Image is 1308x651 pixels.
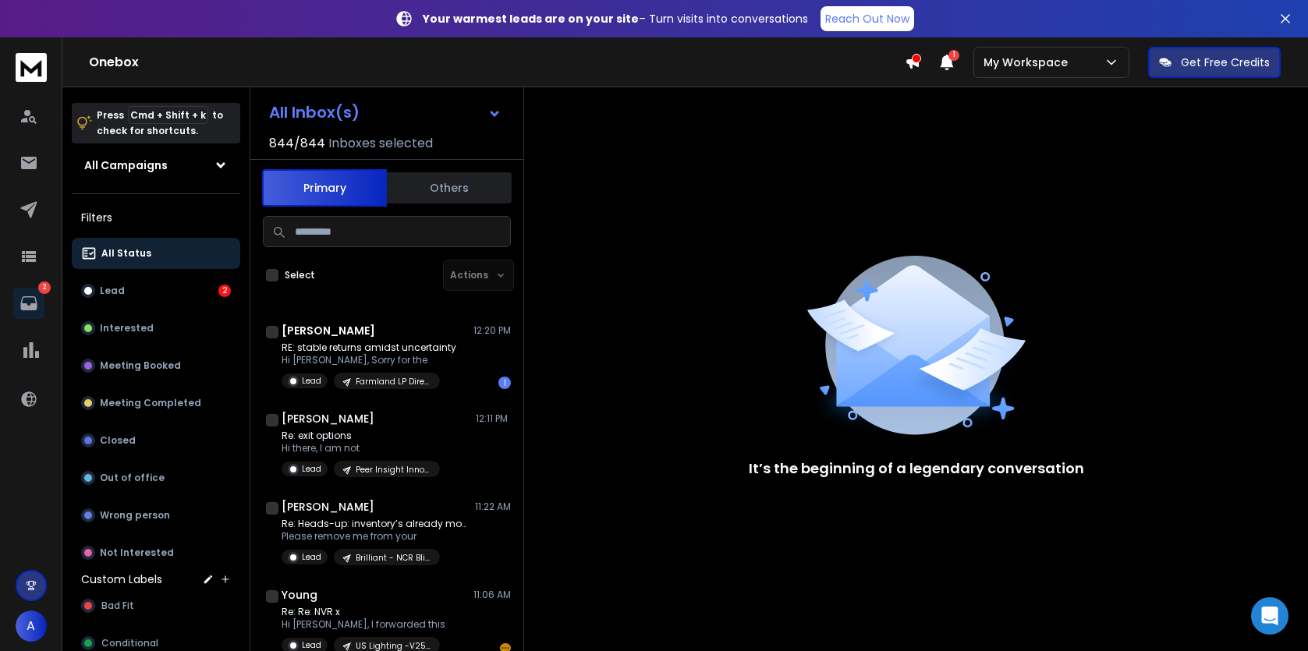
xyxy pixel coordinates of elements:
p: All Status [101,247,151,260]
button: Meeting Booked [72,350,240,381]
button: Wrong person [72,500,240,531]
button: Closed [72,425,240,456]
p: 11:22 AM [475,501,511,513]
p: 12:20 PM [473,324,511,337]
p: Hi [PERSON_NAME], Sorry for the [282,354,456,366]
img: logo [16,53,47,82]
p: Please remove me from your [282,530,469,543]
h1: [PERSON_NAME] [282,323,375,338]
button: Primary [262,169,387,207]
button: Interested [72,313,240,344]
p: Reach Out Now [825,11,909,27]
h1: All Inbox(s) [269,104,360,120]
p: Farmland LP Direct Channel - [PERSON_NAME] [356,376,431,387]
div: 1 [498,377,511,389]
button: All Status [72,238,240,269]
p: Hi [PERSON_NAME], I forwarded this [282,618,445,631]
p: Meeting Completed [100,397,201,409]
p: Re: Re: NVR x [282,606,445,618]
button: A [16,610,47,642]
h1: All Campaigns [84,157,168,173]
p: Hi there, I am not [282,442,440,455]
p: It’s the beginning of a legendary conversation [749,458,1084,479]
label: Select [285,269,315,281]
p: Press to check for shortcuts. [97,108,223,139]
button: Get Free Credits [1148,47,1281,78]
h3: Inboxes selected [328,134,433,153]
p: Re: exit options [282,430,440,442]
p: Lead [100,285,125,297]
h3: Custom Labels [81,571,162,587]
p: RE: stable returns amidst uncertainty [282,341,456,354]
p: Interested [100,322,154,334]
button: Meeting Completed [72,387,240,419]
p: Lead [302,375,321,387]
span: Cmd + Shift + k [128,106,208,124]
p: Brilliant - NCR Blitz Messaging - [PERSON_NAME] [356,552,431,564]
p: Lead [302,463,321,475]
p: Re: Heads-up: inventory’s already moving [282,518,469,530]
p: Lead [302,639,321,651]
button: Others [387,171,512,205]
div: 2 [218,285,231,297]
span: Bad Fit [101,600,134,612]
button: Out of office [72,462,240,494]
p: Wrong person [100,509,170,522]
div: Open Intercom Messenger [1251,597,1289,635]
button: Lead2 [72,275,240,306]
p: Peer Insight Innovation [356,464,431,476]
p: – Turn visits into conversations [423,11,808,27]
p: 11:06 AM [473,589,511,601]
span: Conditional [101,637,158,649]
button: Bad Fit [72,590,240,621]
a: Reach Out Now [821,6,914,31]
p: Closed [100,434,136,447]
button: Not Interested [72,537,240,568]
strong: Your warmest leads are on your site [423,11,639,27]
h1: [PERSON_NAME] [282,499,374,515]
p: My Workspace [984,55,1074,70]
p: 12:11 PM [476,412,511,425]
p: Out of office [100,472,165,484]
p: Get Free Credits [1181,55,1270,70]
p: 2 [38,281,51,294]
span: 844 / 844 [269,134,325,153]
p: Lead [302,551,321,563]
button: All Campaigns [72,150,240,181]
h3: Filters [72,207,240,228]
button: All Inbox(s) [257,97,514,128]
a: 2 [13,288,44,319]
h1: [PERSON_NAME] [282,411,374,426]
h1: Young [282,587,317,603]
p: Not Interested [100,547,174,559]
span: 1 [948,50,959,61]
h1: Onebox [89,53,905,72]
p: Meeting Booked [100,359,181,372]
